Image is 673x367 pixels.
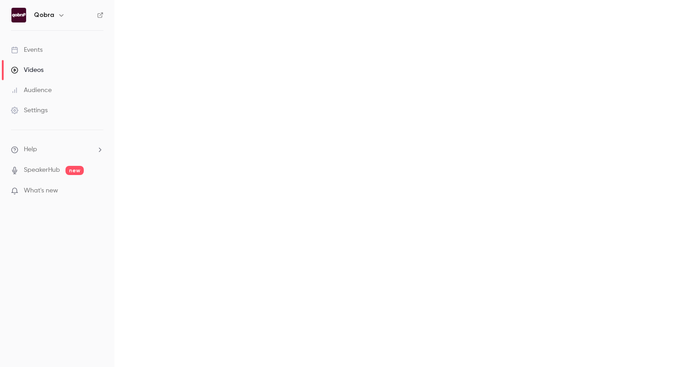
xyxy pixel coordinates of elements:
span: new [65,166,84,175]
div: Audience [11,86,52,95]
img: Qobra [11,8,26,22]
li: help-dropdown-opener [11,145,103,154]
span: What's new [24,186,58,196]
a: SpeakerHub [24,165,60,175]
div: Videos [11,66,43,75]
span: Help [24,145,37,154]
div: Events [11,45,43,55]
h6: Qobra [34,11,54,20]
div: Settings [11,106,48,115]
